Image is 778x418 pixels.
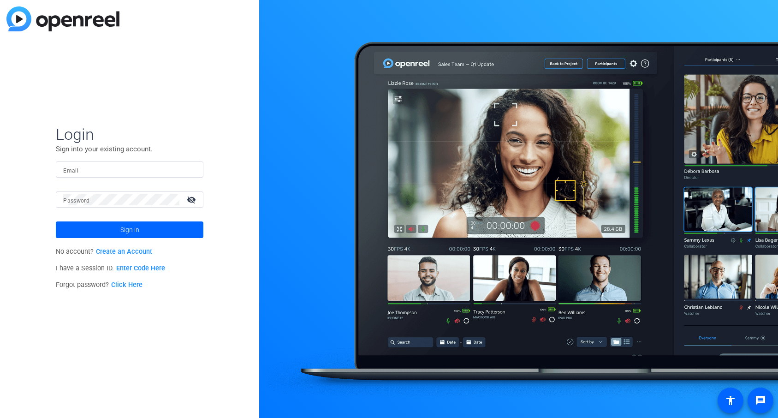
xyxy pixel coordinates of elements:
[63,197,89,204] mat-label: Password
[725,395,736,406] mat-icon: accessibility
[120,218,139,241] span: Sign in
[755,395,766,406] mat-icon: message
[56,281,143,289] span: Forgot password?
[63,164,196,175] input: Enter Email Address
[111,281,143,289] a: Click Here
[181,193,203,206] mat-icon: visibility_off
[63,167,78,174] mat-label: Email
[116,264,165,272] a: Enter Code Here
[56,221,203,238] button: Sign in
[56,144,203,154] p: Sign into your existing account.
[6,6,119,31] img: blue-gradient.svg
[56,125,203,144] span: Login
[96,248,152,256] a: Create an Account
[56,264,165,272] span: I have a Session ID.
[56,248,152,256] span: No account?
